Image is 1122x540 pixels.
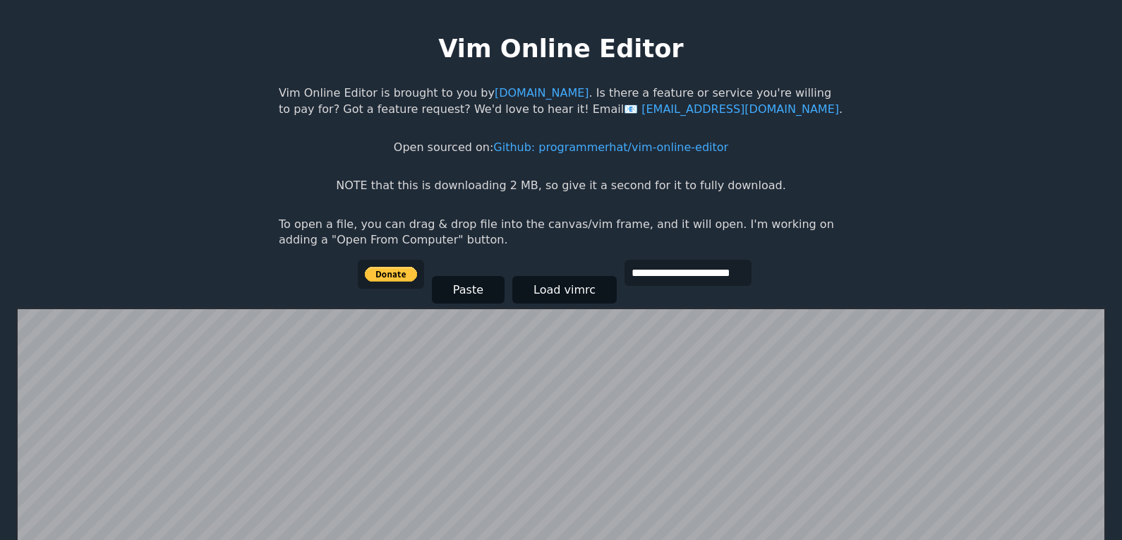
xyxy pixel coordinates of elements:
[279,217,843,248] p: To open a file, you can drag & drop file into the canvas/vim frame, and it will open. I'm working...
[493,140,728,154] a: Github: programmerhat/vim-online-editor
[495,86,589,100] a: [DOMAIN_NAME]
[336,178,785,193] p: NOTE that this is downloading 2 MB, so give it a second for it to fully download.
[512,276,617,304] button: Load vimrc
[438,31,683,66] h1: Vim Online Editor
[432,276,505,304] button: Paste
[624,102,839,116] a: [EMAIL_ADDRESS][DOMAIN_NAME]
[394,140,728,155] p: Open sourced on:
[279,85,843,117] p: Vim Online Editor is brought to you by . Is there a feature or service you're willing to pay for?...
